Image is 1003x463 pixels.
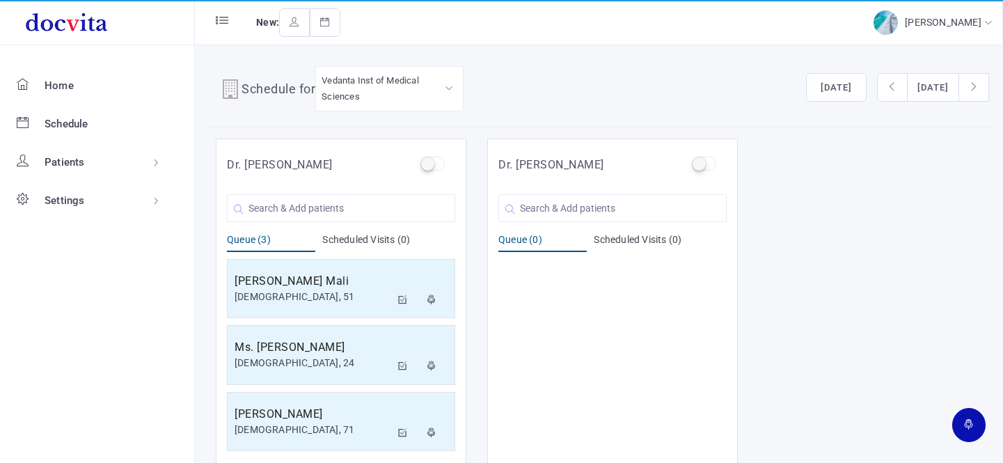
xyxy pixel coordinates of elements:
[235,290,390,304] div: [DEMOGRAPHIC_DATA], 51
[322,233,455,252] div: Scheduled Visits (0)
[498,157,604,173] h5: Dr. [PERSON_NAME]
[227,194,455,222] input: Search & Add patients
[45,156,85,168] span: Patients
[874,10,898,35] img: img-2.jpg
[235,339,390,356] h5: Ms. [PERSON_NAME]
[45,194,85,207] span: Settings
[256,17,279,28] span: New:
[235,406,390,423] h5: [PERSON_NAME]
[907,73,959,102] button: [DATE]
[498,233,587,252] div: Queue (0)
[227,233,315,252] div: Queue (3)
[594,233,727,252] div: Scheduled Visits (0)
[227,157,333,173] h5: Dr. [PERSON_NAME]
[235,423,390,437] div: [DEMOGRAPHIC_DATA], 71
[242,79,315,102] h4: Schedule for
[905,17,985,28] span: [PERSON_NAME]
[498,194,727,222] input: Search & Add patients
[322,72,457,105] div: Vedanta Inst of Medical Sciences
[806,73,867,102] button: [DATE]
[45,79,74,92] span: Home
[235,356,390,370] div: [DEMOGRAPHIC_DATA], 24
[235,273,390,290] h5: [PERSON_NAME] Mali
[45,118,88,130] span: Schedule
